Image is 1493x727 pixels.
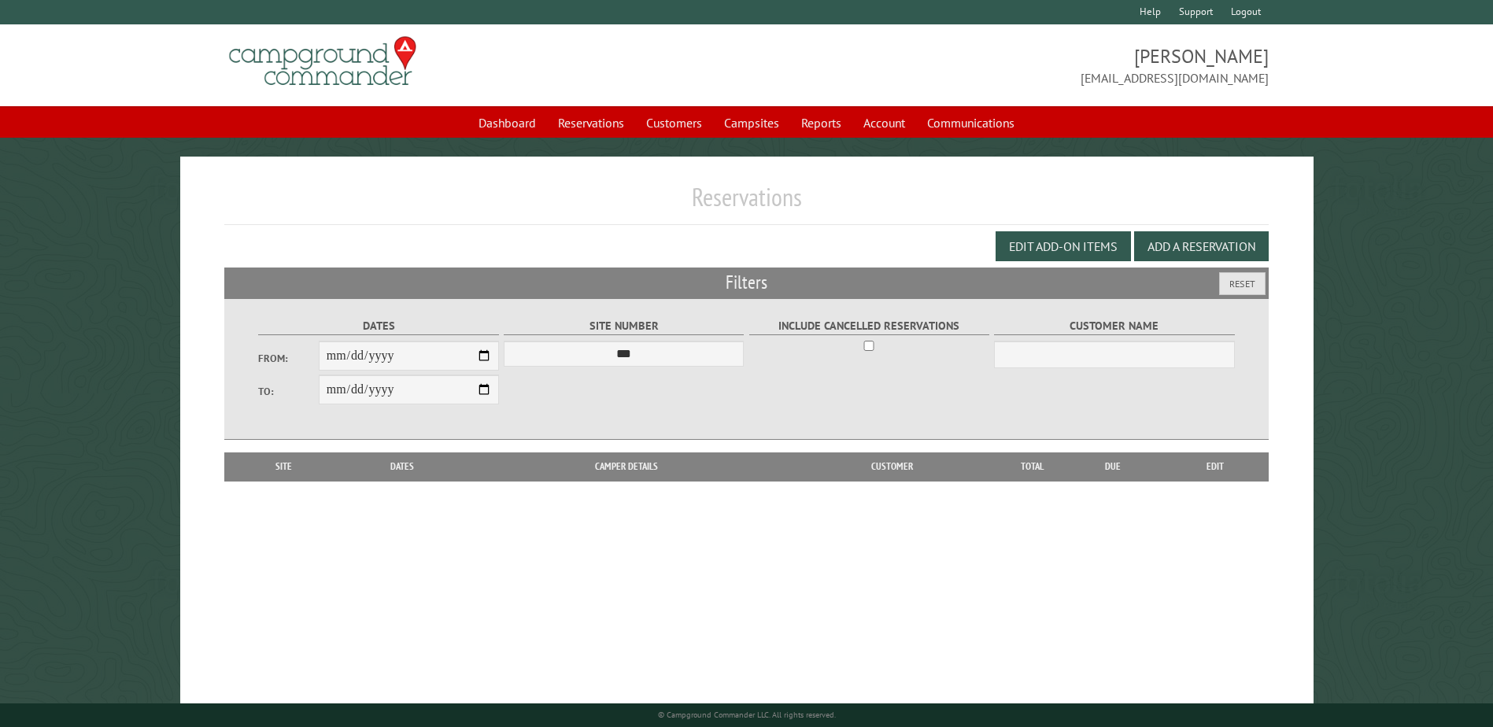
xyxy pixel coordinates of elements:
th: Due [1063,452,1162,481]
label: To: [258,384,318,399]
th: Dates [335,452,470,481]
th: Edit [1162,452,1269,481]
a: Account [854,108,915,138]
label: Include Cancelled Reservations [749,317,989,335]
button: Add a Reservation [1134,231,1269,261]
h2: Filters [224,268,1268,297]
label: Site Number [504,317,744,335]
label: Dates [258,317,498,335]
a: Reservations [549,108,634,138]
a: Reports [792,108,851,138]
th: Camper Details [470,452,783,481]
a: Communications [918,108,1024,138]
button: Edit Add-on Items [996,231,1131,261]
label: From: [258,351,318,366]
button: Reset [1219,272,1266,295]
small: © Campground Commander LLC. All rights reserved. [658,710,836,720]
img: Campground Commander [224,31,421,92]
label: Customer Name [994,317,1234,335]
h1: Reservations [224,182,1268,225]
th: Customer [783,452,1000,481]
a: Dashboard [469,108,545,138]
span: [PERSON_NAME] [EMAIL_ADDRESS][DOMAIN_NAME] [747,43,1269,87]
a: Customers [637,108,711,138]
th: Total [1000,452,1063,481]
a: Campsites [715,108,789,138]
th: Site [232,452,334,481]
